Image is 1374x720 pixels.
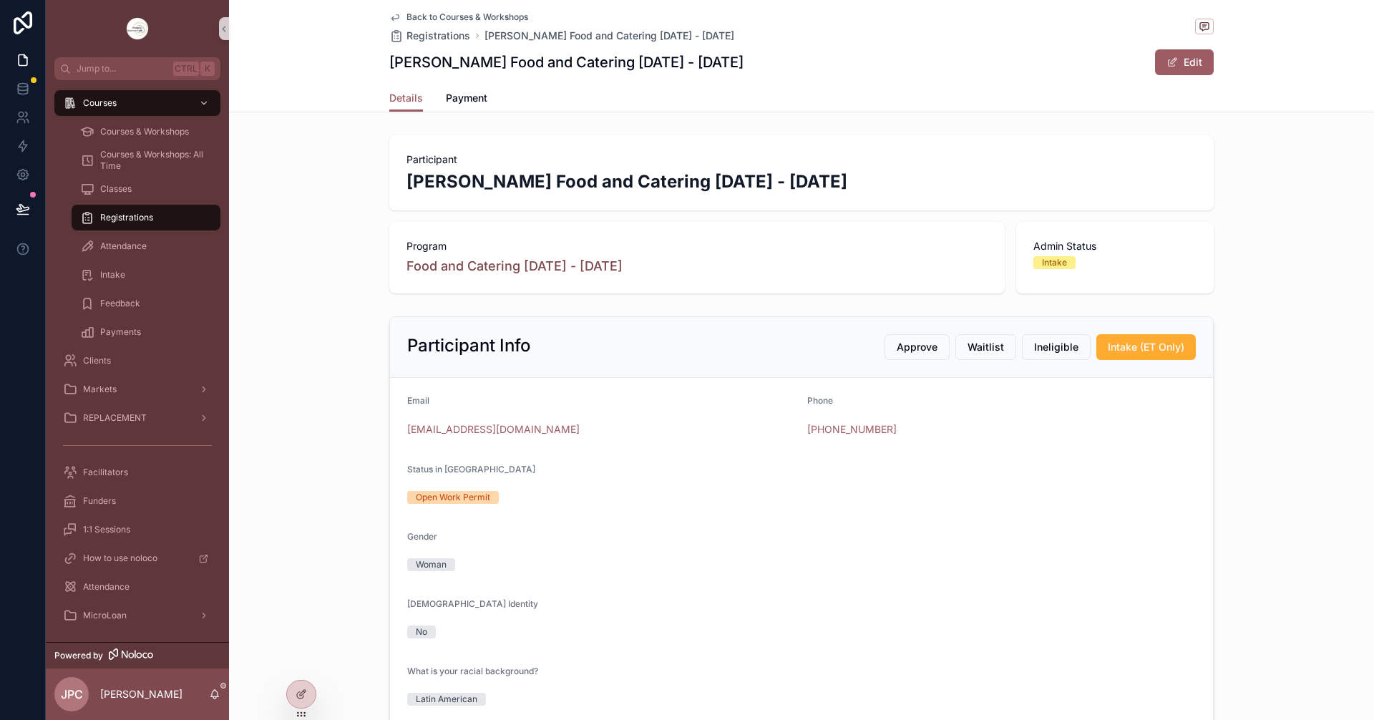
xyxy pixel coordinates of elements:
a: How to use noloco [54,545,220,571]
a: Attendance [72,233,220,259]
span: Waitlist [968,340,1004,354]
span: Intake (ET Only) [1108,340,1184,354]
span: Payments [100,326,141,338]
span: 1:1 Sessions [83,524,130,535]
span: K [202,63,213,74]
span: Markets [83,384,117,395]
a: Attendance [54,574,220,600]
span: Back to Courses & Workshops [406,11,528,23]
button: Approve [885,334,950,360]
span: Participant [406,152,1197,167]
a: Courses [54,90,220,116]
span: [DEMOGRAPHIC_DATA] Identity [407,598,538,609]
span: Registrations [406,29,470,43]
img: App logo [126,17,149,40]
div: No [416,626,427,638]
a: Intake [72,262,220,288]
span: Jump to... [77,63,167,74]
a: Details [389,85,423,112]
a: [PERSON_NAME] Food and Catering [DATE] - [DATE] [484,29,734,43]
button: Ineligible [1022,334,1091,360]
span: JPC [61,686,83,703]
span: Funders [83,495,116,507]
span: Registrations [100,212,153,223]
a: Back to Courses & Workshops [389,11,528,23]
a: Facilitators [54,459,220,485]
button: Waitlist [955,334,1016,360]
span: Courses & Workshops [100,126,189,137]
a: Registrations [72,205,220,230]
span: REPLACEMENT [83,412,147,424]
span: Ctrl [173,62,199,76]
a: Feedback [72,291,220,316]
span: Admin Status [1033,239,1197,253]
div: Latin American [416,693,477,706]
h2: Participant Info [407,334,531,357]
span: Payment [446,91,487,105]
span: Approve [897,340,937,354]
a: REPLACEMENT [54,405,220,431]
a: Courses & Workshops [72,119,220,145]
span: Classes [100,183,132,195]
span: Details [389,91,423,105]
a: MicroLoan [54,603,220,628]
a: Classes [72,176,220,202]
span: Attendance [100,240,147,252]
span: Intake [100,269,125,281]
span: Ineligible [1034,340,1078,354]
button: Intake (ET Only) [1096,334,1196,360]
p: [PERSON_NAME] [100,687,182,701]
div: scrollable content [46,80,229,642]
a: [EMAIL_ADDRESS][DOMAIN_NAME] [407,422,580,437]
span: Gender [407,531,437,542]
a: Food and Catering [DATE] - [DATE] [406,256,623,276]
span: Email [407,395,429,406]
h1: [PERSON_NAME] Food and Catering [DATE] - [DATE] [389,52,744,72]
h2: [PERSON_NAME] Food and Catering [DATE] - [DATE] [406,170,1197,193]
button: Edit [1155,49,1214,75]
span: Clients [83,355,111,366]
span: Status in [GEOGRAPHIC_DATA] [407,464,535,475]
span: How to use noloco [83,553,157,564]
a: Payments [72,319,220,345]
span: Courses & Workshops: All Time [100,149,206,172]
span: Powered by [54,650,103,661]
div: Woman [416,558,447,571]
span: Courses [83,97,117,109]
a: Registrations [389,29,470,43]
a: Clients [54,348,220,374]
span: Facilitators [83,467,128,478]
span: MicroLoan [83,610,127,621]
a: 1:1 Sessions [54,517,220,543]
a: Payment [446,85,487,114]
a: Markets [54,376,220,402]
div: Open Work Permit [416,491,490,504]
button: Jump to...CtrlK [54,57,220,80]
a: [PHONE_NUMBER] [807,422,897,437]
a: Funders [54,488,220,514]
a: Courses & Workshops: All Time [72,147,220,173]
span: Program [406,239,988,253]
div: Intake [1042,256,1067,269]
span: What is your racial background? [407,666,538,676]
span: Feedback [100,298,140,309]
span: Phone [807,395,833,406]
span: Attendance [83,581,130,593]
a: Powered by [46,642,229,668]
